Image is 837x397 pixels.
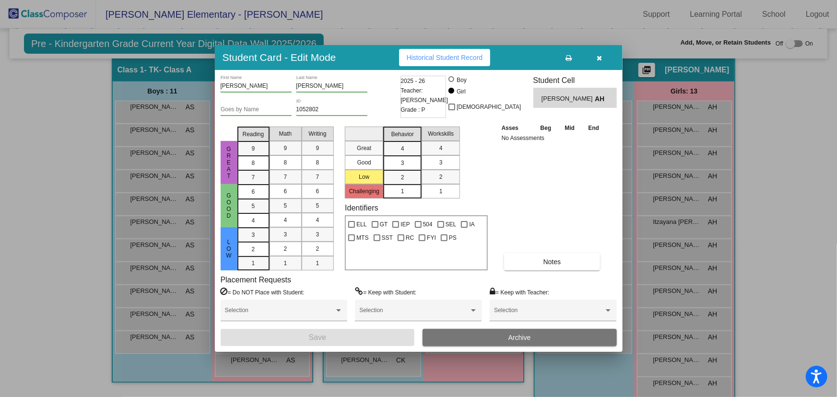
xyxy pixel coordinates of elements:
span: 5 [316,201,319,210]
span: GT [380,219,388,230]
span: Teacher: [PERSON_NAME] [401,86,448,105]
span: PS [449,232,457,244]
span: 5 [252,202,255,210]
button: Save [221,329,415,346]
span: Good [224,192,233,219]
span: Behavior [391,130,414,139]
span: 3 [316,230,319,239]
div: Girl [456,87,466,96]
th: Beg [533,123,558,133]
span: 2 [401,173,404,182]
span: 8 [316,158,319,167]
span: 3 [401,159,404,167]
span: 3 [252,231,255,239]
span: 9 [316,144,319,152]
span: RC [406,232,414,244]
span: 4 [316,216,319,224]
span: [DEMOGRAPHIC_DATA] [457,101,521,113]
span: 2025 - 26 [401,76,425,86]
span: 6 [252,187,255,196]
label: Identifiers [345,203,378,212]
span: 3 [439,158,443,167]
span: IEP [401,219,410,230]
span: Grade : P [401,105,425,115]
span: 1 [316,259,319,268]
span: 6 [316,187,319,196]
label: = Keep with Teacher: [490,287,549,297]
span: Historical Student Record [407,54,483,61]
span: 5 [284,201,287,210]
td: No Assessments [499,133,606,143]
span: 2 [252,245,255,254]
span: 8 [252,159,255,167]
span: 4 [439,144,443,152]
span: Math [279,129,292,138]
span: 8 [284,158,287,167]
span: MTS [356,232,368,244]
span: 1 [284,259,287,268]
span: 3 [284,230,287,239]
label: = Do NOT Place with Student: [221,287,305,297]
span: IA [469,219,474,230]
th: Mid [558,123,581,133]
span: 6 [284,187,287,196]
span: 1 [439,187,443,196]
input: Enter ID [296,106,367,113]
span: 7 [284,173,287,181]
span: 4 [401,144,404,153]
span: 1 [252,259,255,268]
button: Historical Student Record [399,49,491,66]
span: Notes [543,258,561,266]
h3: Student Cell [533,76,617,85]
span: Reading [243,130,264,139]
span: SST [382,232,393,244]
span: ELL [356,219,366,230]
h3: Student Card - Edit Mode [223,51,336,63]
span: 7 [316,173,319,181]
span: AH [595,94,608,104]
span: 2 [316,245,319,253]
span: 7 [252,173,255,182]
th: Asses [499,123,534,133]
span: 504 [423,219,433,230]
th: End [581,123,606,133]
label: Placement Requests [221,275,292,284]
input: goes by name [221,106,292,113]
div: Boy [456,76,467,84]
button: Notes [504,253,601,270]
span: 4 [252,216,255,225]
span: FYI [427,232,436,244]
button: Archive [423,329,617,346]
span: Archive [508,334,531,341]
span: 2 [439,173,443,181]
span: 4 [284,216,287,224]
span: Workskills [428,129,454,138]
label: = Keep with Student: [355,287,416,297]
span: 2 [284,245,287,253]
span: Save [309,333,326,341]
span: Low [224,239,233,259]
span: 9 [284,144,287,152]
span: Great [224,146,233,179]
span: 9 [252,144,255,153]
span: 1 [401,187,404,196]
span: [PERSON_NAME] [542,94,595,104]
span: SEL [446,219,457,230]
span: Writing [308,129,326,138]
